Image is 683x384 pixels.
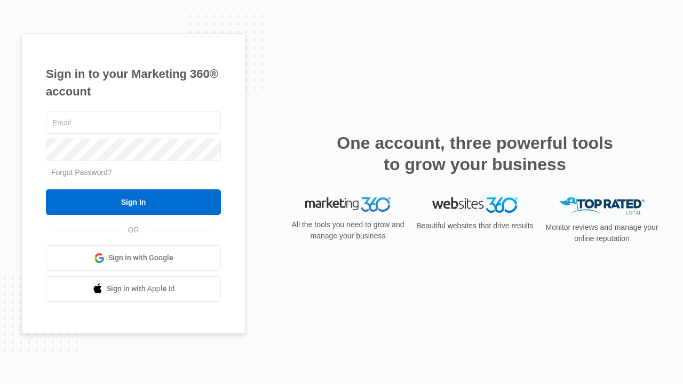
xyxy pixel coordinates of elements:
[46,276,221,302] a: Sign in with Apple Id
[288,219,408,242] p: All the tools you need to grow and manage your business
[51,168,112,177] a: Forgot Password?
[432,197,518,213] img: Websites 360
[542,222,662,244] p: Monitor reviews and manage your online reputation
[46,111,221,134] input: Email
[559,197,645,215] img: Top Rated Local
[305,197,391,212] img: Marketing 360
[46,245,221,271] a: Sign in with Google
[107,283,175,294] span: Sign in with Apple Id
[46,65,221,100] h1: Sign in to your Marketing 360® account
[108,252,173,263] span: Sign in with Google
[333,132,616,175] h2: One account, three powerful tools to grow your business
[121,225,147,236] span: OR
[415,220,535,231] p: Beautiful websites that drive results
[46,189,221,215] input: Sign In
